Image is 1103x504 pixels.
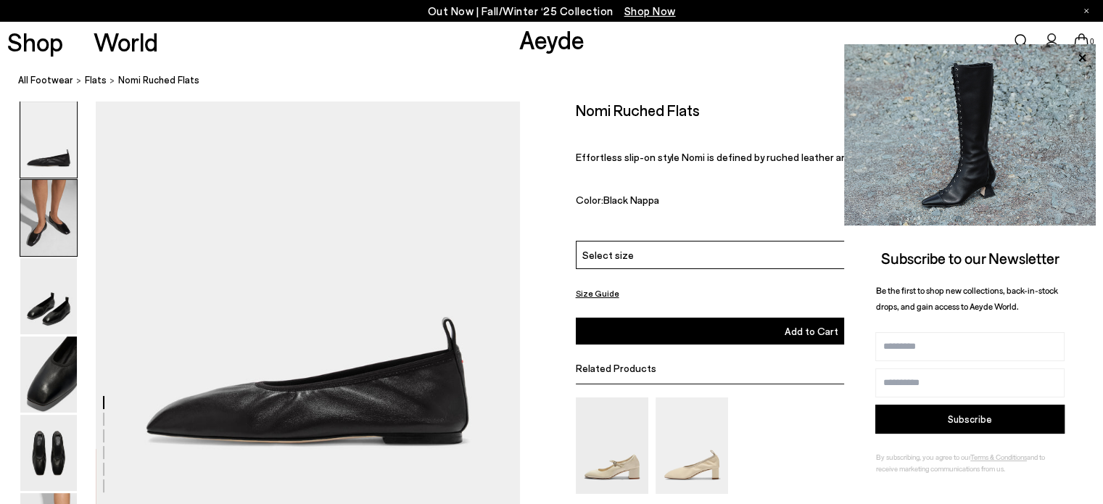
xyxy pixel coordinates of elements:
[20,180,77,256] img: Nomi Ruched Flats - Image 2
[1074,33,1088,49] a: 0
[20,415,77,491] img: Nomi Ruched Flats - Image 5
[94,29,158,54] a: World
[970,453,1027,461] a: Terms & Conditions
[576,362,656,374] span: Related Products
[603,194,659,206] span: Black Nappa
[85,74,107,86] span: flats
[576,194,951,210] div: Color:
[118,73,199,88] span: Nomi Ruched Flats
[576,101,700,119] h2: Nomi Ruched Flats
[875,405,1065,434] button: Subscribe
[576,284,619,302] button: Size Guide
[85,73,107,88] a: flats
[876,285,1058,312] span: Be the first to shop new collections, back-in-stock drops, and gain access to Aeyde World.
[881,249,1059,267] span: Subscribe to our Newsletter
[844,44,1096,226] img: 2a6287a1333c9a56320fd6e7b3c4a9a9.jpg
[576,318,1048,344] button: Add to Cart
[876,453,970,461] span: By subscribing, you agree to our
[20,102,77,178] img: Nomi Ruched Flats - Image 1
[519,24,584,54] a: Aeyde
[576,151,1048,163] p: Effortless slip-on style Nomi is defined by ruched leather and a sculpted squared-off toe.
[656,397,728,494] img: Narissa Ruched Pumps
[7,29,63,54] a: Shop
[20,336,77,413] img: Nomi Ruched Flats - Image 4
[428,2,676,20] p: Out Now | Fall/Winter ‘25 Collection
[785,325,838,337] span: Add to Cart
[1088,38,1096,46] span: 0
[18,61,1103,101] nav: breadcrumb
[20,258,77,334] img: Nomi Ruched Flats - Image 3
[18,73,73,88] a: All Footwear
[576,397,648,494] img: Aline Leather Mary-Jane Pumps
[624,4,676,17] span: Navigate to /collections/new-in
[582,247,634,263] span: Select size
